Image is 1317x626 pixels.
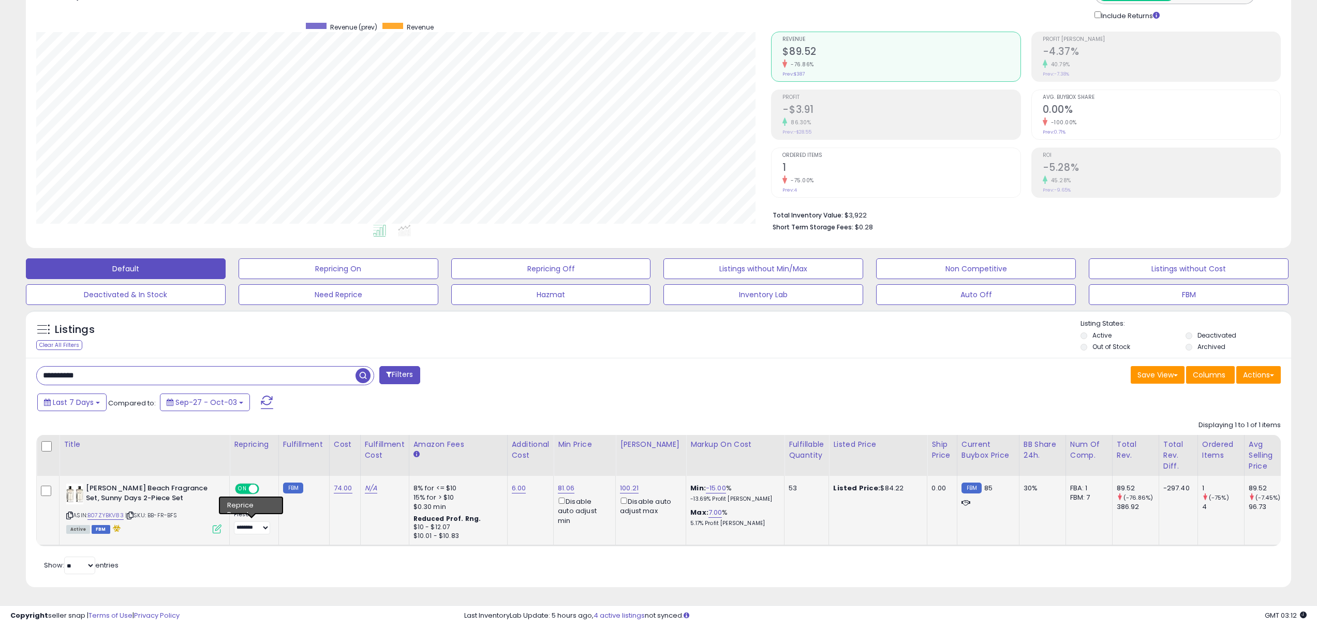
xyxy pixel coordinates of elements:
[620,496,678,516] div: Disable auto adjust max
[620,483,639,493] a: 100.21
[782,153,1020,158] span: Ordered Items
[87,511,124,520] a: B07ZYBKV83
[464,611,1307,621] div: Last InventoryLab Update: 5 hours ago, not synced.
[334,483,352,493] a: 74.00
[876,258,1076,279] button: Non Competitive
[413,450,420,459] small: Amazon Fees.
[234,511,271,534] div: Preset:
[1043,187,1071,193] small: Prev: -9.65%
[1131,366,1185,384] button: Save View
[1249,484,1291,493] div: 89.52
[773,223,853,231] b: Short Term Storage Fees:
[413,439,503,450] div: Amazon Fees
[706,483,726,493] a: -15.00
[782,37,1020,42] span: Revenue
[1193,370,1225,380] span: Columns
[931,439,952,461] div: Ship Price
[1197,342,1225,351] label: Archived
[984,483,993,493] span: 85
[1186,366,1235,384] button: Columns
[413,532,499,541] div: $10.01 - $10.83
[782,71,805,77] small: Prev: $387
[782,129,811,135] small: Prev: -$28.55
[1163,439,1193,472] div: Total Rev. Diff.
[92,525,110,534] span: FBM
[108,398,156,408] span: Compared to:
[36,340,82,350] div: Clear All Filters
[413,514,481,523] b: Reduced Prof. Rng.
[1043,71,1069,77] small: Prev: -7.38%
[833,439,923,450] div: Listed Price
[833,483,880,493] b: Listed Price:
[365,439,405,461] div: Fulfillment Cost
[1117,439,1155,461] div: Total Rev.
[334,439,356,450] div: Cost
[782,187,797,193] small: Prev: 4
[26,284,226,305] button: Deactivated & In Stock
[1043,129,1066,135] small: Prev: 0.71%
[1047,177,1071,184] small: 45.28%
[1209,493,1229,502] small: (-75%)
[413,523,499,532] div: $10 - $12.07
[620,439,682,450] div: [PERSON_NAME]
[789,439,824,461] div: Fulfillable Quantity
[379,366,420,384] button: Filters
[855,222,873,232] span: $0.28
[1024,439,1061,461] div: BB Share 24h.
[782,95,1020,100] span: Profit
[558,496,608,526] div: Disable auto adjust min
[1070,439,1108,461] div: Num of Comp.
[1117,484,1159,493] div: 89.52
[413,484,499,493] div: 8% for <= $10
[258,485,274,493] span: OFF
[833,484,919,493] div: $84.22
[1255,493,1280,502] small: (-7.45%)
[787,177,814,184] small: -75.00%
[690,483,706,493] b: Min:
[1197,331,1236,340] label: Deactivated
[413,493,499,502] div: 15% for > $10
[53,397,94,407] span: Last 7 Days
[686,435,785,476] th: The percentage added to the cost of goods (COGS) that forms the calculator for Min & Max prices.
[690,507,708,517] b: Max:
[1043,153,1280,158] span: ROI
[789,484,821,493] div: 53
[961,483,982,493] small: FBM
[1043,95,1280,100] span: Avg. Buybox Share
[690,496,776,503] p: -13.69% Profit [PERSON_NAME]
[37,394,107,411] button: Last 7 Days
[663,258,863,279] button: Listings without Min/Max
[365,483,377,493] a: N/A
[1043,162,1280,176] h2: -5.28%
[239,284,438,305] button: Need Reprice
[1249,439,1286,472] div: Avg Selling Price
[451,284,651,305] button: Hazmat
[110,525,121,532] i: hazardous material
[413,502,499,512] div: $0.30 min
[1089,284,1289,305] button: FBM
[86,484,212,505] b: [PERSON_NAME] Beach Fragrance Set, Sunny Days 2-Piece Set
[234,500,271,509] div: Win BuyBox
[690,508,776,527] div: %
[134,610,180,620] a: Privacy Policy
[1202,439,1240,461] div: Ordered Items
[175,397,237,407] span: Sep-27 - Oct-03
[1047,61,1070,68] small: 40.79%
[690,520,776,527] p: 5.17% Profit [PERSON_NAME]
[1024,484,1058,493] div: 30%
[1081,319,1291,329] p: Listing States:
[773,211,843,220] b: Total Inventory Value:
[44,560,119,570] span: Show: entries
[10,611,180,621] div: seller snap | |
[708,507,722,518] a: 7.00
[1123,493,1153,502] small: (-76.86%)
[1198,420,1281,430] div: Displaying 1 to 1 of 1 items
[283,439,325,450] div: Fulfillment
[64,439,225,450] div: Title
[66,484,83,504] img: 41abh2b-XbL._SL40_.jpg
[773,208,1273,221] li: $3,922
[160,394,250,411] button: Sep-27 - Oct-03
[690,439,780,450] div: Markup on Cost
[1089,258,1289,279] button: Listings without Cost
[782,46,1020,60] h2: $89.52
